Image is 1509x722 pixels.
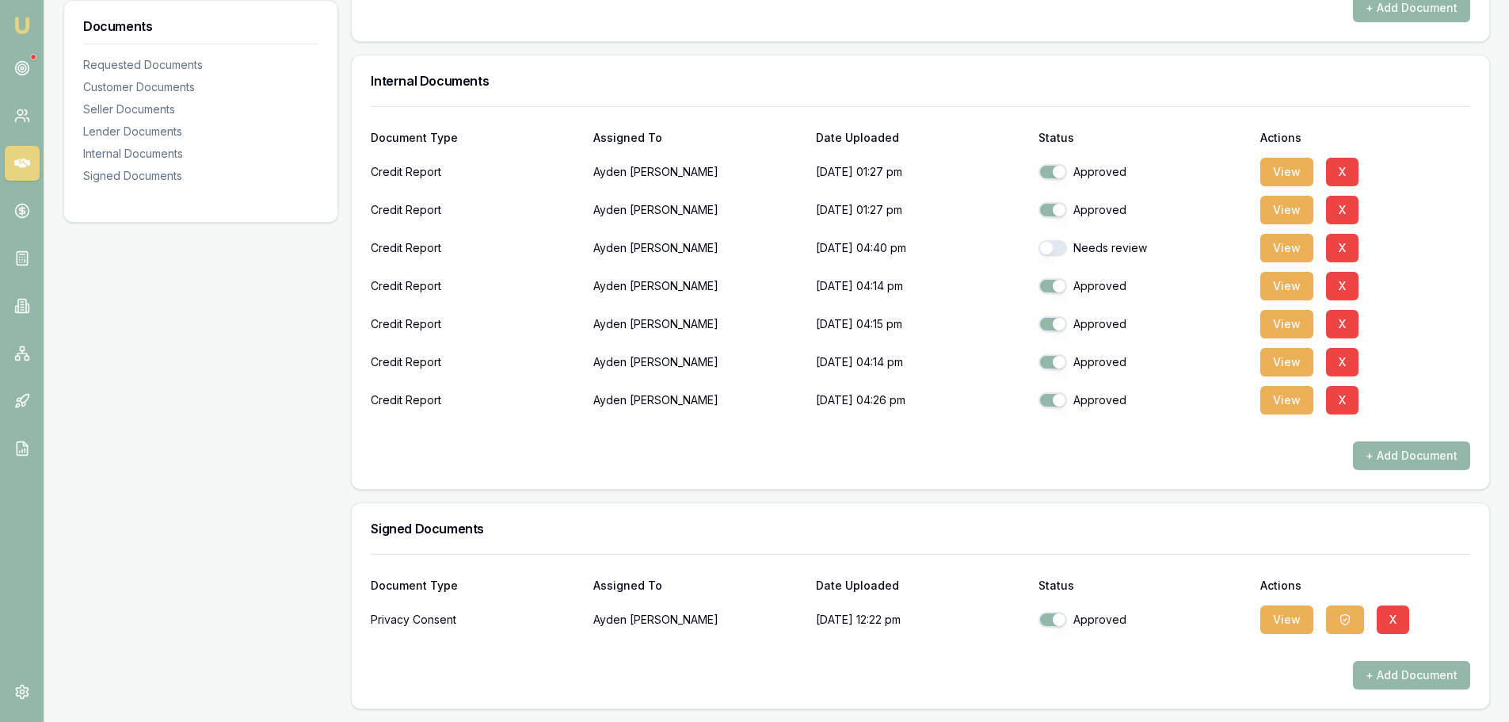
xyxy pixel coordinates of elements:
button: X [1326,196,1358,224]
p: Ayden [PERSON_NAME] [593,604,803,636]
h3: Internal Documents [371,74,1470,87]
div: Customer Documents [83,79,318,95]
div: Document Type [371,132,581,143]
div: Date Uploaded [816,580,1026,591]
button: X [1326,234,1358,262]
div: Date Uploaded [816,132,1026,143]
div: Seller Documents [83,101,318,117]
div: Approved [1038,612,1248,628]
div: Actions [1260,132,1470,143]
div: Privacy Consent [371,604,581,636]
div: Assigned To [593,580,803,591]
p: Ayden [PERSON_NAME] [593,346,803,378]
button: X [1377,605,1409,634]
p: [DATE] 04:40 pm [816,232,1026,264]
button: + Add Document [1353,441,1470,470]
img: emu-icon-u.png [13,16,32,35]
div: Approved [1038,278,1248,294]
div: Approved [1038,164,1248,180]
div: Credit Report [371,384,581,416]
p: [DATE] 04:15 pm [816,308,1026,340]
p: [DATE] 01:27 pm [816,156,1026,188]
button: View [1260,234,1313,262]
h3: Signed Documents [371,522,1470,535]
button: View [1260,348,1313,376]
p: [DATE] 04:14 pm [816,270,1026,302]
div: Lender Documents [83,124,318,139]
div: Document Type [371,580,581,591]
div: Needs review [1038,240,1248,256]
div: Actions [1260,580,1470,591]
div: Credit Report [371,270,581,302]
div: Assigned To [593,132,803,143]
div: Credit Report [371,156,581,188]
p: Ayden [PERSON_NAME] [593,156,803,188]
div: Credit Report [371,232,581,264]
h3: Documents [83,20,318,32]
p: Ayden [PERSON_NAME] [593,194,803,226]
div: Credit Report [371,194,581,226]
p: [DATE] 01:27 pm [816,194,1026,226]
div: Internal Documents [83,146,318,162]
p: Ayden [PERSON_NAME] [593,232,803,264]
button: View [1260,272,1313,300]
button: X [1326,272,1358,300]
div: Status [1038,580,1248,591]
button: X [1326,310,1358,338]
button: View [1260,158,1313,186]
div: Credit Report [371,308,581,340]
button: X [1326,158,1358,186]
div: Approved [1038,354,1248,370]
div: Requested Documents [83,57,318,73]
div: Approved [1038,202,1248,218]
p: [DATE] 04:14 pm [816,346,1026,378]
div: Approved [1038,316,1248,332]
div: Approved [1038,392,1248,408]
button: X [1326,348,1358,376]
button: View [1260,310,1313,338]
div: Signed Documents [83,168,318,184]
button: + Add Document [1353,661,1470,690]
button: X [1326,386,1358,414]
div: Status [1038,132,1248,143]
button: View [1260,386,1313,414]
button: View [1260,605,1313,634]
p: Ayden [PERSON_NAME] [593,308,803,340]
p: Ayden [PERSON_NAME] [593,270,803,302]
div: Credit Report [371,346,581,378]
p: Ayden [PERSON_NAME] [593,384,803,416]
button: View [1260,196,1313,224]
p: [DATE] 04:26 pm [816,384,1026,416]
p: [DATE] 12:22 pm [816,604,1026,636]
